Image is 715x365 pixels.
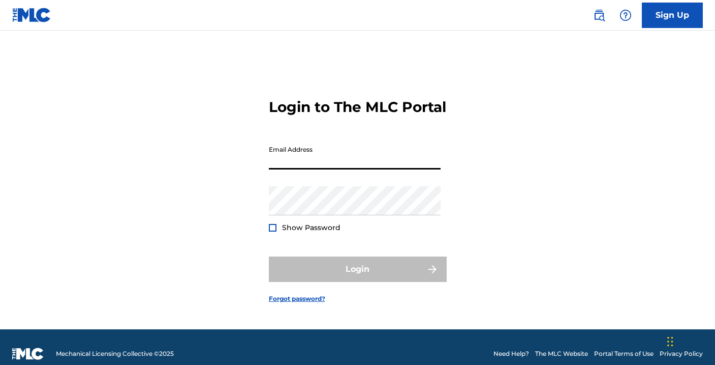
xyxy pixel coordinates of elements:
[589,5,609,25] a: Public Search
[12,348,44,360] img: logo
[667,326,673,357] div: Drag
[493,349,529,358] a: Need Help?
[593,9,605,21] img: search
[269,294,325,303] a: Forgot password?
[535,349,588,358] a: The MLC Website
[664,316,715,365] iframe: Chat Widget
[282,223,340,232] span: Show Password
[12,8,51,22] img: MLC Logo
[619,9,632,21] img: help
[594,349,654,358] a: Portal Terms of Use
[660,349,703,358] a: Privacy Policy
[615,5,636,25] div: Help
[56,349,174,358] span: Mechanical Licensing Collective © 2025
[269,98,446,116] h3: Login to The MLC Portal
[642,3,703,28] a: Sign Up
